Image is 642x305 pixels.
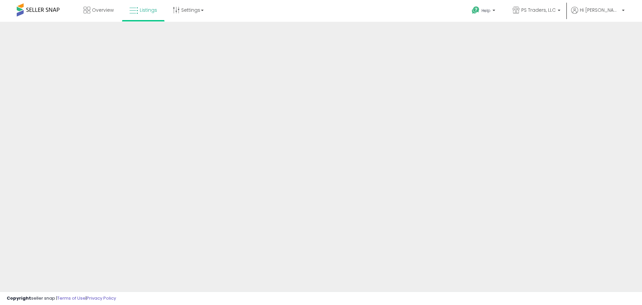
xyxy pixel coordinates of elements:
[580,7,620,13] span: Hi [PERSON_NAME]
[521,7,556,13] span: PS Traders, LLC
[481,8,491,13] span: Help
[7,295,116,302] div: seller snap | |
[140,7,157,13] span: Listings
[571,7,625,22] a: Hi [PERSON_NAME]
[471,6,480,14] i: Get Help
[92,7,114,13] span: Overview
[57,295,86,301] a: Terms of Use
[87,295,116,301] a: Privacy Policy
[466,1,502,22] a: Help
[7,295,31,301] strong: Copyright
